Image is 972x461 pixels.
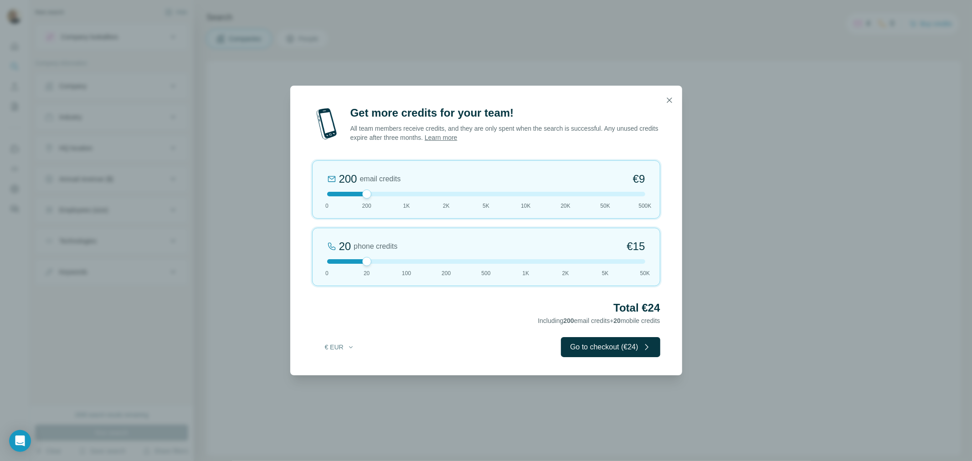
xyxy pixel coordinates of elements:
[633,172,645,186] span: €9
[402,269,411,277] span: 100
[538,317,660,324] span: Including email credits + mobile credits
[9,430,31,452] div: Open Intercom Messenger
[602,269,609,277] span: 5K
[562,269,569,277] span: 2K
[443,202,450,210] span: 2K
[325,202,329,210] span: 0
[325,269,329,277] span: 0
[521,202,530,210] span: 10K
[561,202,570,210] span: 20K
[614,317,621,324] span: 20
[561,337,660,357] button: Go to checkout (€24)
[563,317,574,324] span: 200
[601,202,610,210] span: 50K
[354,241,397,252] span: phone credits
[627,239,645,254] span: €15
[483,202,489,210] span: 5K
[312,301,660,315] h2: Total €24
[481,269,490,277] span: 500
[312,106,341,142] img: mobile-phone
[425,134,458,141] a: Learn more
[362,202,371,210] span: 200
[364,269,370,277] span: 20
[638,202,651,210] span: 500K
[640,269,650,277] span: 50K
[350,124,660,142] p: All team members receive credits, and they are only spent when the search is successful. Any unus...
[319,339,361,355] button: € EUR
[339,239,351,254] div: 20
[339,172,357,186] div: 200
[360,174,401,184] span: email credits
[442,269,451,277] span: 200
[403,202,410,210] span: 1K
[522,269,529,277] span: 1K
